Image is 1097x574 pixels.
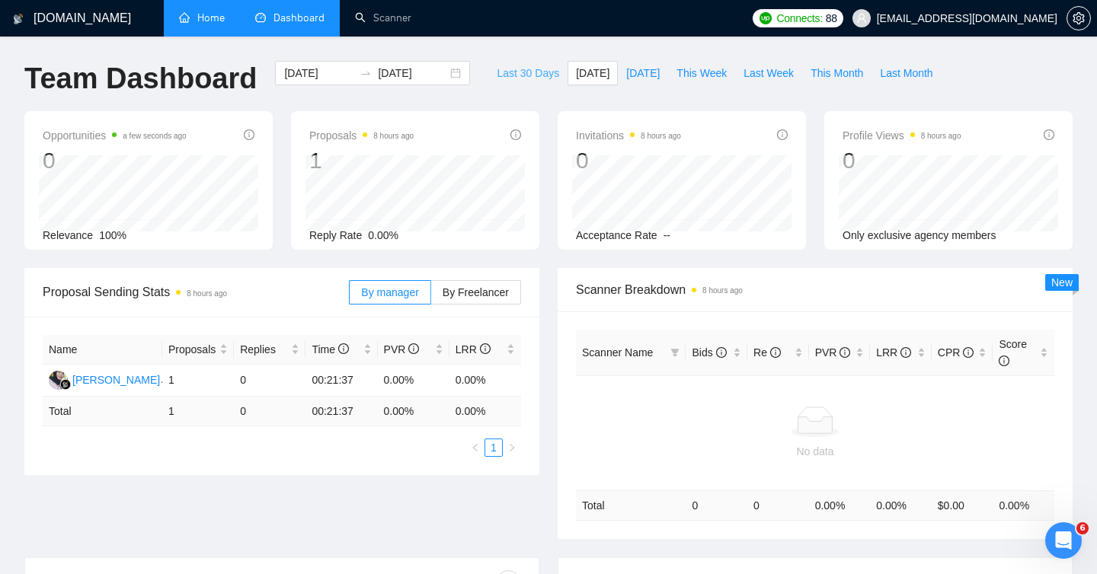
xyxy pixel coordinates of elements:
[234,365,305,397] td: 0
[312,343,348,356] span: Time
[676,65,727,81] span: This Week
[1076,522,1089,534] span: 6
[582,443,1048,460] div: No data
[876,346,911,359] span: LRR
[43,335,162,365] th: Name
[43,397,162,426] td: Total
[456,343,491,356] span: LRR
[360,67,372,79] span: to
[1067,12,1091,24] a: setting
[760,12,772,24] img: upwork-logo.png
[449,365,521,397] td: 0.00%
[49,373,160,385] a: FF[PERSON_NAME]
[309,229,362,241] span: Reply Rate
[770,347,781,358] span: info-circle
[507,443,517,452] span: right
[168,341,216,358] span: Proposals
[373,132,414,140] time: 8 hours ago
[938,346,974,359] span: CPR
[999,356,1009,366] span: info-circle
[305,397,377,426] td: 00:21:37
[480,343,491,354] span: info-circle
[234,397,305,426] td: 0
[384,343,420,356] span: PVR
[744,65,794,81] span: Last Week
[510,129,521,140] span: info-circle
[963,347,974,358] span: info-circle
[843,126,961,145] span: Profile Views
[670,348,680,357] span: filter
[355,11,411,24] a: searchScanner
[776,10,822,27] span: Connects:
[361,286,418,298] span: By manager
[360,67,372,79] span: swap-right
[618,61,668,85] button: [DATE]
[466,438,485,457] li: Previous Page
[811,65,863,81] span: This Month
[641,132,681,140] time: 8 hours ago
[880,65,932,81] span: Last Month
[13,7,24,31] img: logo
[273,11,325,24] span: Dashboard
[72,372,160,388] div: [PERSON_NAME]
[576,229,657,241] span: Acceptance Rate
[826,10,837,27] span: 88
[1067,6,1091,30] button: setting
[43,229,93,241] span: Relevance
[488,61,568,85] button: Last 30 Days
[43,282,349,301] span: Proposal Sending Stats
[664,229,670,241] span: --
[179,11,225,24] a: homeHome
[576,280,1054,299] span: Scanner Breakdown
[993,490,1054,520] td: 0.00 %
[162,335,234,365] th: Proposals
[870,490,932,520] td: 0.00 %
[576,126,681,145] span: Invitations
[162,365,234,397] td: 1
[338,343,349,354] span: info-circle
[815,346,851,359] span: PVR
[305,365,377,397] td: 00:21:37
[692,346,726,359] span: Bids
[485,439,502,456] a: 1
[921,132,961,140] time: 8 hours ago
[809,490,871,520] td: 0.00 %
[255,12,266,23] span: dashboard
[856,13,867,24] span: user
[932,490,993,520] td: $ 0.00
[99,229,126,241] span: 100%
[24,61,257,97] h1: Team Dashboard
[408,343,419,354] span: info-circle
[43,126,187,145] span: Opportunities
[123,132,186,140] time: a few seconds ago
[576,490,686,520] td: Total
[1067,12,1090,24] span: setting
[466,438,485,457] button: left
[187,289,227,298] time: 8 hours ago
[43,146,187,175] div: 0
[503,438,521,457] button: right
[309,146,414,175] div: 1
[443,286,509,298] span: By Freelancer
[1051,276,1073,289] span: New
[576,65,609,81] span: [DATE]
[702,286,743,295] time: 8 hours ago
[378,65,447,81] input: End date
[284,65,353,81] input: Start date
[900,347,911,358] span: info-circle
[843,146,961,175] div: 0
[576,146,681,175] div: 0
[999,338,1027,367] span: Score
[843,229,996,241] span: Only exclusive agency members
[497,65,559,81] span: Last 30 Days
[234,335,305,365] th: Replies
[162,397,234,426] td: 1
[485,438,503,457] li: 1
[626,65,660,81] span: [DATE]
[747,490,809,520] td: 0
[753,346,781,359] span: Re
[872,61,941,85] button: Last Month
[240,341,288,358] span: Replies
[449,397,521,426] td: 0.00 %
[1044,129,1054,140] span: info-circle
